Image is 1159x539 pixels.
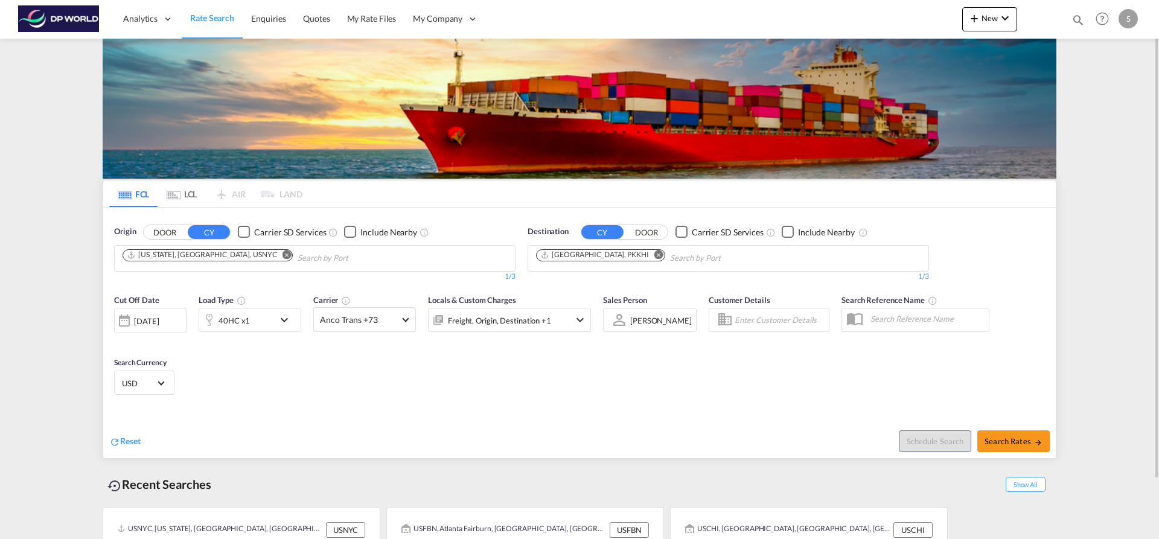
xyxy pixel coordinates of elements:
md-icon: Unchecked: Ignores neighbouring ports when fetching rates.Checked : Includes neighbouring ports w... [420,228,429,237]
md-icon: Your search will be saved by the below given name [928,296,937,305]
input: Chips input. [670,249,785,268]
div: S [1119,9,1138,28]
div: USNYC, New York, NY, United States, North America, Americas [118,522,323,538]
md-select: Sales Person: Soraya Valverde [629,311,693,329]
div: 40HC x1 [219,312,250,329]
button: Note: By default Schedule search will only considerorigin ports, destination ports and cut off da... [899,430,971,452]
div: 40HC x1icon-chevron-down [199,308,301,332]
span: Reset [120,436,141,446]
span: Destination [528,226,569,238]
div: OriginDOOR CY Checkbox No InkUnchecked: Search for CY (Container Yard) services for all selected ... [103,208,1056,458]
span: Origin [114,226,136,238]
span: USD [122,378,156,389]
md-icon: icon-arrow-right [1034,438,1042,447]
span: Load Type [199,295,246,305]
div: Recent Searches [103,471,216,498]
md-chips-wrap: Chips container. Use arrow keys to select chips. [534,246,790,268]
div: [PERSON_NAME] [630,316,692,325]
md-checkbox: Checkbox No Ink [782,226,855,238]
md-select: Select Currency: $ USDUnited States Dollar [121,374,168,392]
div: Freight Origin Destination Factory Stuffing [448,312,551,329]
span: New [967,13,1012,23]
div: icon-refreshReset [109,435,141,448]
span: Quotes [303,13,330,24]
md-chips-wrap: Chips container. Use arrow keys to select chips. [121,246,417,268]
md-icon: icon-chevron-down [277,313,298,327]
span: Enquiries [251,13,286,24]
div: Carrier SD Services [254,226,326,238]
div: Karachi, PKKHI [540,250,649,260]
md-icon: icon-information-outline [237,296,246,305]
button: Remove [647,250,665,262]
md-checkbox: Checkbox No Ink [344,226,417,238]
md-icon: icon-chevron-down [998,11,1012,25]
input: Search Reference Name [864,310,989,328]
md-icon: Unchecked: Search for CY (Container Yard) services for all selected carriers.Checked : Search for... [766,228,776,237]
span: My Company [413,13,462,25]
button: DOOR [144,225,186,239]
span: My Rate Files [347,13,397,24]
button: CY [581,225,624,239]
md-checkbox: Checkbox No Ink [238,226,326,238]
img: c08ca190194411f088ed0f3ba295208c.png [18,5,100,33]
md-pagination-wrapper: Use the left and right arrow keys to navigate between tabs [109,180,302,207]
img: LCL+%26+FCL+BACKGROUND.png [103,39,1056,179]
md-icon: The selected Trucker/Carrierwill be displayed in the rate results If the rates are from another f... [341,296,351,305]
div: USNYC [326,522,365,538]
span: Search Reference Name [841,295,937,305]
button: DOOR [625,225,668,239]
div: Press delete to remove this chip. [540,250,651,260]
md-datepicker: Select [114,332,123,348]
div: Carrier SD Services [692,226,764,238]
md-checkbox: Checkbox No Ink [675,226,764,238]
span: Search Rates [985,436,1042,446]
button: CY [188,225,230,239]
md-tab-item: LCL [158,180,206,207]
md-icon: icon-chevron-down [573,313,587,327]
div: 1/3 [114,272,516,282]
button: icon-plus 400-fgNewicon-chevron-down [962,7,1017,31]
div: Include Nearby [798,226,855,238]
span: Cut Off Date [114,295,159,305]
span: Locals & Custom Charges [428,295,516,305]
span: Customer Details [709,295,770,305]
md-tab-item: FCL [109,180,158,207]
div: New York, NY, USNYC [127,250,276,260]
div: USCHI [893,522,933,538]
div: USCHI, Chicago, IL, United States, North America, Americas [685,522,890,538]
md-icon: icon-plus 400-fg [967,11,982,25]
span: Sales Person [603,295,647,305]
div: [DATE] [114,308,187,333]
button: Remove [274,250,292,262]
md-icon: icon-refresh [109,436,120,447]
div: [DATE] [134,316,159,327]
div: 1/3 [528,272,929,282]
input: Enter Customer Details [735,311,825,329]
span: Anco Trans +73 [320,314,398,326]
md-icon: icon-magnify [1071,13,1085,27]
span: Search Currency [114,358,167,367]
button: Search Ratesicon-arrow-right [977,430,1050,452]
div: Include Nearby [360,226,417,238]
div: Help [1092,8,1119,30]
input: Chips input. [298,249,412,268]
div: Press delete to remove this chip. [127,250,279,260]
span: Analytics [123,13,158,25]
md-icon: Unchecked: Search for CY (Container Yard) services for all selected carriers.Checked : Search for... [328,228,338,237]
span: Help [1092,8,1113,29]
span: Carrier [313,295,351,305]
div: USFBN [610,522,649,538]
div: USFBN, Atlanta Fairburn, GA, United States, North America, Americas [401,522,607,538]
md-icon: icon-backup-restore [107,479,122,493]
span: Show All [1006,477,1046,492]
span: Rate Search [190,13,234,23]
div: icon-magnify [1071,13,1085,31]
md-icon: Unchecked: Ignores neighbouring ports when fetching rates.Checked : Includes neighbouring ports w... [858,228,868,237]
div: Freight Origin Destination Factory Stuffingicon-chevron-down [428,308,591,332]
